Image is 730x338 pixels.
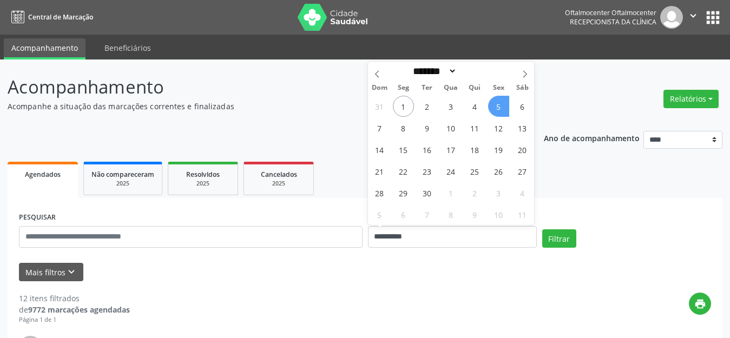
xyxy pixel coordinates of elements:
[565,8,656,17] div: Oftalmocenter Oftalmocenter
[19,315,130,324] div: Página 1 de 1
[393,182,414,203] span: Setembro 29, 2025
[8,74,508,101] p: Acompanhamento
[186,170,220,179] span: Resolvidos
[369,139,390,160] span: Setembro 14, 2025
[393,204,414,225] span: Outubro 6, 2025
[488,161,509,182] span: Setembro 26, 2025
[369,161,390,182] span: Setembro 21, 2025
[91,170,154,179] span: Não compareceram
[488,182,509,203] span: Outubro 3, 2025
[663,90,719,108] button: Relatórios
[19,263,83,282] button: Mais filtroskeyboard_arrow_down
[28,304,130,315] strong: 9772 marcações agendadas
[440,204,462,225] span: Outubro 8, 2025
[687,10,699,22] i: 
[464,161,485,182] span: Setembro 25, 2025
[252,180,306,188] div: 2025
[463,84,486,91] span: Qui
[417,117,438,138] span: Setembro 9, 2025
[410,65,457,77] select: Month
[8,8,93,26] a: Central de Marcação
[457,65,492,77] input: Year
[440,117,462,138] span: Setembro 10, 2025
[368,84,392,91] span: Dom
[393,139,414,160] span: Setembro 15, 2025
[417,204,438,225] span: Outubro 7, 2025
[464,96,485,117] span: Setembro 4, 2025
[542,229,576,248] button: Filtrar
[464,139,485,160] span: Setembro 18, 2025
[694,298,706,310] i: print
[512,182,533,203] span: Outubro 4, 2025
[417,96,438,117] span: Setembro 2, 2025
[488,117,509,138] span: Setembro 12, 2025
[512,139,533,160] span: Setembro 20, 2025
[440,139,462,160] span: Setembro 17, 2025
[439,84,463,91] span: Qua
[8,101,508,112] p: Acompanhe a situação das marcações correntes e finalizadas
[28,12,93,22] span: Central de Marcação
[464,204,485,225] span: Outubro 9, 2025
[488,204,509,225] span: Outubro 10, 2025
[512,161,533,182] span: Setembro 27, 2025
[19,293,130,304] div: 12 itens filtrados
[393,117,414,138] span: Setembro 8, 2025
[91,180,154,188] div: 2025
[261,170,297,179] span: Cancelados
[417,139,438,160] span: Setembro 16, 2025
[703,8,722,27] button: apps
[510,84,534,91] span: Sáb
[486,84,510,91] span: Sex
[440,96,462,117] span: Setembro 3, 2025
[417,161,438,182] span: Setembro 23, 2025
[488,139,509,160] span: Setembro 19, 2025
[369,204,390,225] span: Outubro 5, 2025
[415,84,439,91] span: Ter
[488,96,509,117] span: Setembro 5, 2025
[464,182,485,203] span: Outubro 2, 2025
[512,117,533,138] span: Setembro 13, 2025
[65,266,77,278] i: keyboard_arrow_down
[369,182,390,203] span: Setembro 28, 2025
[97,38,159,57] a: Beneficiários
[440,182,462,203] span: Outubro 1, 2025
[512,96,533,117] span: Setembro 6, 2025
[683,6,703,29] button: 
[464,117,485,138] span: Setembro 11, 2025
[393,161,414,182] span: Setembro 22, 2025
[689,293,711,315] button: print
[19,304,130,315] div: de
[369,96,390,117] span: Agosto 31, 2025
[393,96,414,117] span: Setembro 1, 2025
[19,209,56,226] label: PESQUISAR
[4,38,86,59] a: Acompanhamento
[369,117,390,138] span: Setembro 7, 2025
[570,17,656,26] span: Recepcionista da clínica
[660,6,683,29] img: img
[417,182,438,203] span: Setembro 30, 2025
[544,131,640,144] p: Ano de acompanhamento
[440,161,462,182] span: Setembro 24, 2025
[25,170,61,179] span: Agendados
[391,84,415,91] span: Seg
[176,180,230,188] div: 2025
[512,204,533,225] span: Outubro 11, 2025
